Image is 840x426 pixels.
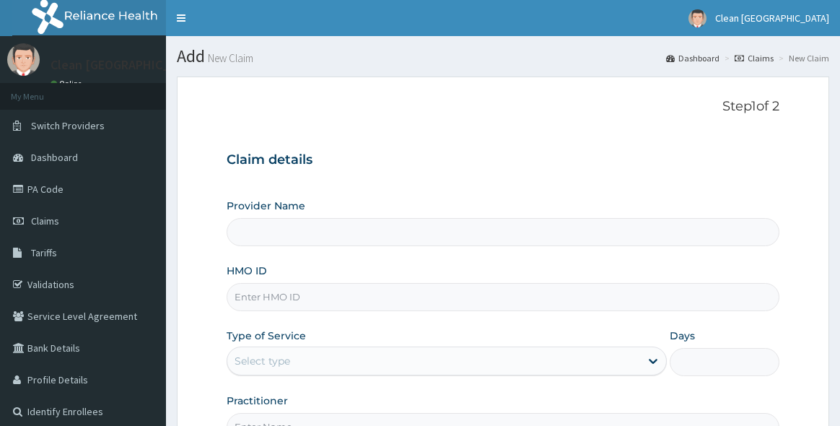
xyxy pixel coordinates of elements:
[177,47,829,66] h1: Add
[670,329,695,343] label: Days
[235,354,290,368] div: Select type
[227,199,305,213] label: Provider Name
[51,58,204,71] p: Clean [GEOGRAPHIC_DATA]
[31,151,78,164] span: Dashboard
[31,119,105,132] span: Switch Providers
[715,12,829,25] span: Clean [GEOGRAPHIC_DATA]
[227,99,780,115] p: Step 1 of 2
[205,53,253,64] small: New Claim
[227,264,267,278] label: HMO ID
[51,79,85,89] a: Online
[31,214,59,227] span: Claims
[31,246,57,259] span: Tariffs
[7,43,40,76] img: User Image
[688,9,706,27] img: User Image
[775,52,829,64] li: New Claim
[666,52,719,64] a: Dashboard
[227,152,780,168] h3: Claim details
[227,283,780,311] input: Enter HMO ID
[735,52,774,64] a: Claims
[227,394,288,408] label: Practitioner
[227,329,306,343] label: Type of Service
